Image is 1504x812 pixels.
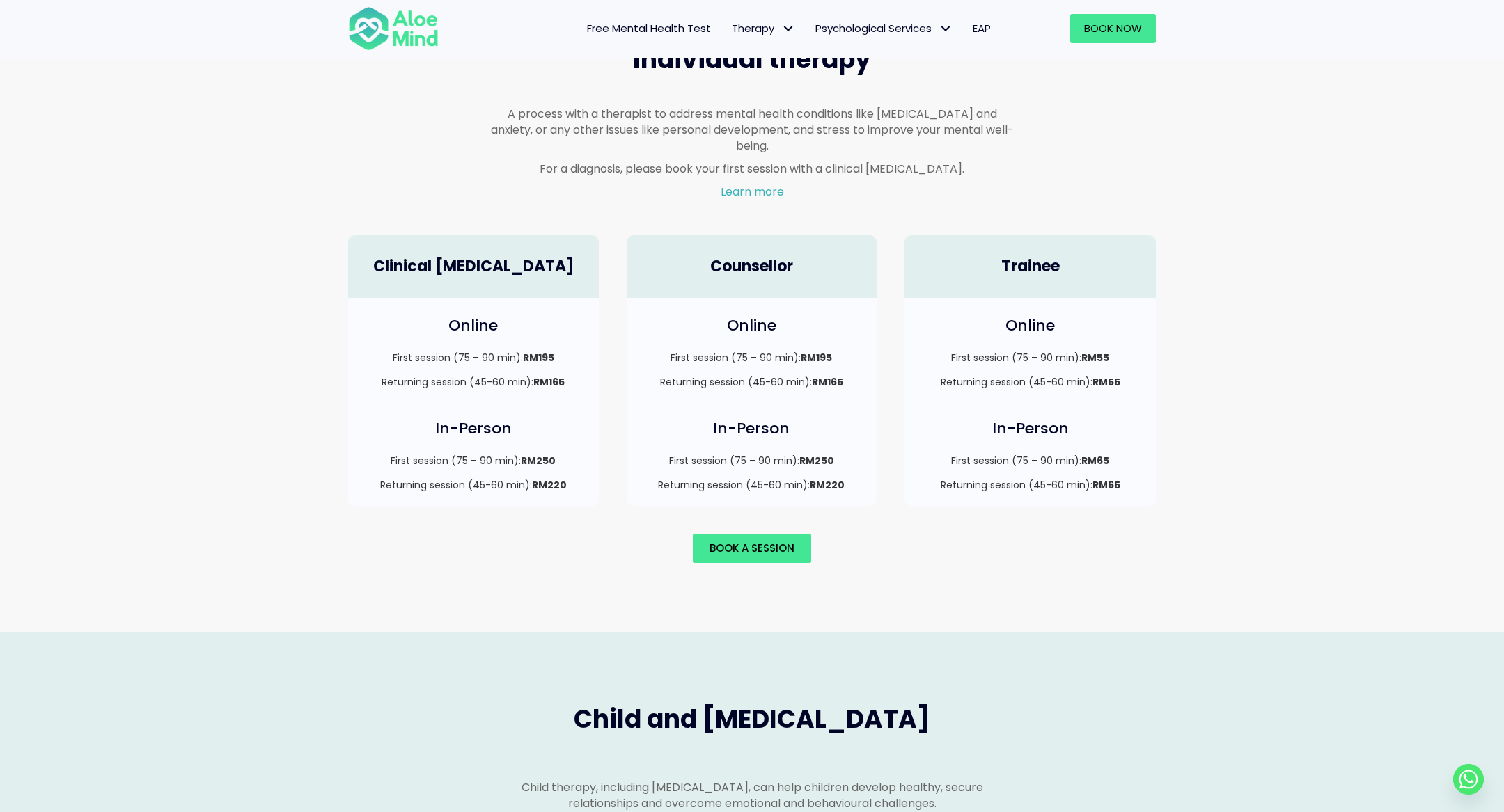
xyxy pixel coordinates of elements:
strong: RM65 [1081,454,1109,468]
strong: RM65 [1092,478,1120,492]
p: First session (75 – 90 min): [362,351,585,365]
p: First session (75 – 90 min): [362,454,585,468]
h4: Trainee [918,256,1142,278]
h4: Online [918,315,1142,337]
a: EAP [962,14,1001,43]
p: First session (75 – 90 min): [641,351,863,365]
img: Aloe mind Logo [348,6,439,51]
strong: RM55 [1092,375,1120,389]
p: First session (75 – 90 min): [918,351,1142,365]
strong: RM250 [799,454,834,468]
p: Returning session (45-60 min): [362,375,585,389]
h4: In-Person [362,418,585,440]
span: Psychological Services [815,21,952,35]
p: First session (75 – 90 min): [641,454,863,468]
a: TherapyTherapy: submenu [721,14,805,43]
a: Free Mental Health Test [577,14,721,43]
p: Returning session (45-60 min): [641,375,863,389]
span: Therapy: submenu [778,19,798,39]
p: Returning session (45-60 min): [918,375,1142,389]
strong: RM195 [801,351,832,365]
span: Individual therapy [633,42,871,77]
p: Returning session (45-60 min): [641,478,863,492]
span: Child and [MEDICAL_DATA] [574,701,930,737]
p: Child therapy, including [MEDICAL_DATA], can help children develop healthy, secure relationships ... [504,779,1000,811]
h4: Online [641,315,863,337]
p: First session (75 – 90 min): [918,454,1142,468]
h4: Clinical [MEDICAL_DATA] [362,256,585,278]
a: Book Now [1070,14,1156,43]
h4: Counsellor [641,256,863,278]
a: Learn more [721,184,784,200]
p: Returning session (45-60 min): [918,478,1142,492]
p: Returning session (45-60 min): [362,478,585,492]
strong: RM165 [533,375,565,389]
p: For a diagnosis, please book your first session with a clinical [MEDICAL_DATA]. [490,161,1014,177]
span: Psychological Services: submenu [935,19,955,39]
strong: RM220 [810,478,845,492]
span: Therapy [732,21,794,35]
strong: RM195 [523,351,554,365]
span: Book a session [710,541,794,555]
a: Book a session [693,534,811,563]
span: Book Now [1084,21,1142,35]
nav: Menu [457,14,1001,43]
strong: RM220 [532,478,567,492]
p: A process with a therapist to address mental health conditions like [MEDICAL_DATA] and anxiety, o... [490,106,1014,154]
strong: RM165 [812,375,843,389]
h4: In-Person [918,418,1142,440]
h4: Online [362,315,585,337]
span: EAP [973,21,991,35]
span: Free Mental Health Test [587,21,711,35]
strong: RM250 [521,454,556,468]
a: Whatsapp [1453,764,1484,795]
a: Psychological ServicesPsychological Services: submenu [805,14,962,43]
h4: In-Person [641,418,863,440]
strong: RM55 [1081,351,1109,365]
